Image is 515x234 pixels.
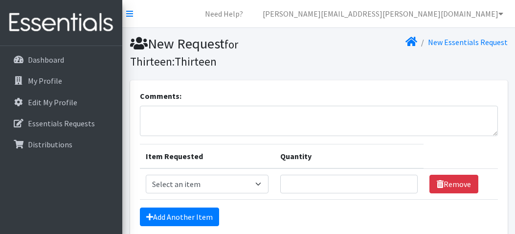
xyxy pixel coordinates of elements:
[4,114,118,133] a: Essentials Requests
[140,90,181,102] label: Comments:
[274,144,424,169] th: Quantity
[28,76,62,86] p: My Profile
[4,93,118,112] a: Edit My Profile
[4,6,118,39] img: HumanEssentials
[140,144,274,169] th: Item Requested
[130,37,238,69] small: for Thirteen:Thirteen
[428,37,508,47] a: New Essentials Request
[255,4,511,23] a: [PERSON_NAME][EMAIL_ADDRESS][PERSON_NAME][DOMAIN_NAME]
[140,208,219,226] a: Add Another Item
[28,97,77,107] p: Edit My Profile
[28,140,72,149] p: Distributions
[28,55,64,65] p: Dashboard
[28,118,95,128] p: Essentials Requests
[197,4,251,23] a: Need Help?
[130,35,315,69] h1: New Request
[429,175,478,193] a: Remove
[4,50,118,70] a: Dashboard
[4,135,118,154] a: Distributions
[4,71,118,91] a: My Profile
